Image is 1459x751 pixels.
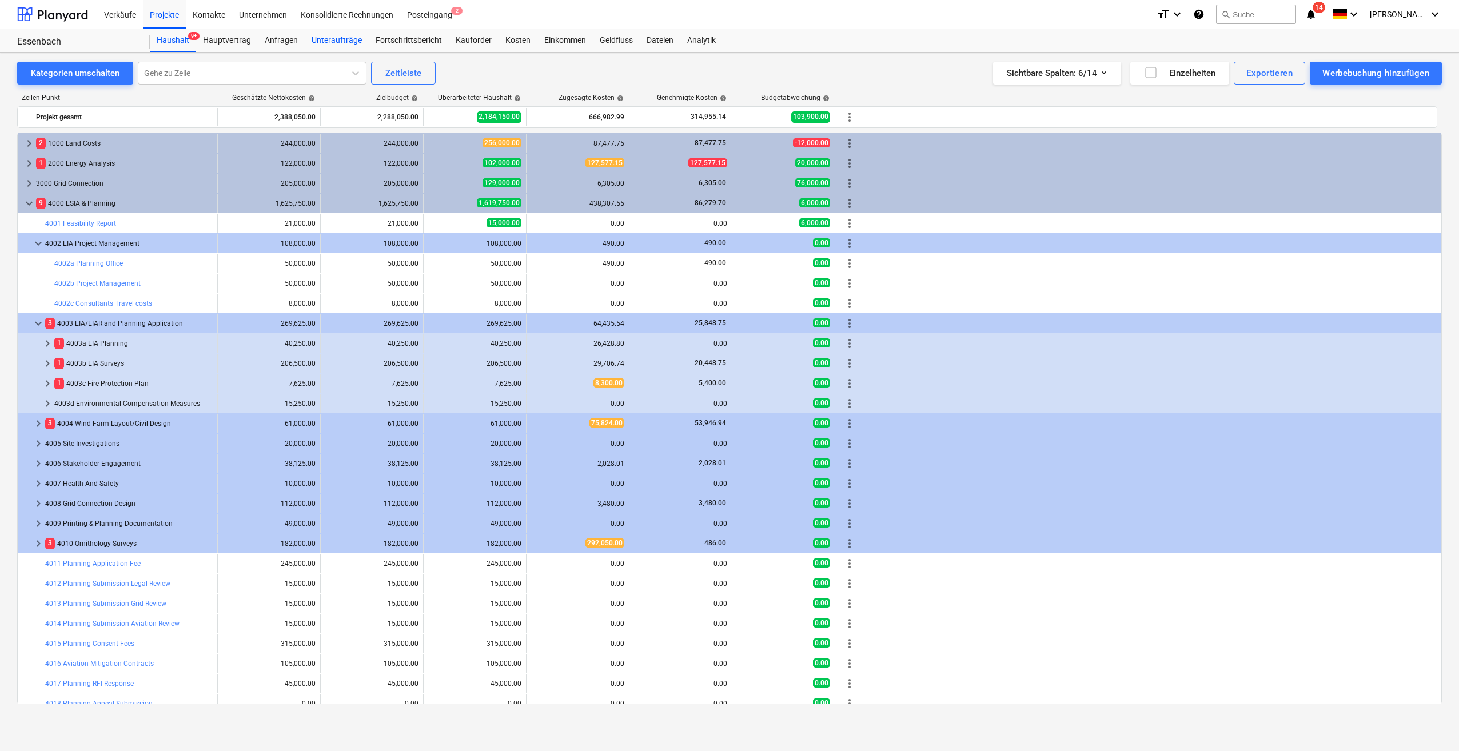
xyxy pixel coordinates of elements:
[376,94,418,102] div: Zielbudget
[325,339,418,347] div: 40,250.00
[222,400,316,408] div: 15,250.00
[325,460,418,468] div: 38,125.00
[45,234,213,253] div: 4002 EIA Project Management
[325,480,418,488] div: 10,000.00
[325,600,418,608] div: 15,000.00
[791,111,830,122] span: 103,900.00
[843,277,856,290] span: Mehr Aktionen
[31,317,45,330] span: keyboard_arrow_down
[31,497,45,510] span: keyboard_arrow_right
[325,259,418,267] div: 50,000.00
[31,517,45,530] span: keyboard_arrow_right
[483,178,521,187] span: 129,000.00
[222,460,316,468] div: 38,125.00
[634,299,727,307] div: 0.00
[531,560,624,568] div: 0.00
[634,219,727,227] div: 0.00
[693,319,727,327] span: 25,848.75
[697,379,727,387] span: 5,400.00
[813,238,830,247] span: 0.00
[41,397,54,410] span: keyboard_arrow_right
[45,534,213,553] div: 4010 Ornithology Surveys
[451,7,463,15] span: 2
[222,139,316,147] div: 244,000.00
[585,158,624,167] span: 127,577.15
[1007,66,1107,81] div: Sichtbare Spalten : 6/14
[196,29,258,52] a: Hauptvertrag
[688,158,727,167] span: 127,577.15
[531,440,624,448] div: 0.00
[531,359,624,367] div: 29,706.74
[813,578,830,588] span: 0.00
[703,239,727,247] span: 490.00
[593,29,640,52] a: Geldfluss
[222,108,316,126] div: 2,388,050.00
[325,279,418,287] div: 50,000.00
[325,239,418,247] div: 108,000.00
[531,500,624,508] div: 3,480.00
[45,434,213,453] div: 4005 Site Investigations
[45,640,134,648] a: 4015 Planning Consent Fees
[325,580,418,588] div: 15,000.00
[428,480,521,488] div: 10,000.00
[531,239,624,247] div: 490.00
[1221,10,1230,19] span: search
[813,558,830,568] span: 0.00
[531,299,624,307] div: 0.00
[222,319,316,327] div: 269,625.00
[222,179,316,187] div: 205,000.00
[45,494,213,513] div: 4008 Grid Connection Design
[820,95,830,102] span: help
[813,378,830,388] span: 0.00
[843,617,856,630] span: Mehr Aktionen
[325,540,418,548] div: 182,000.00
[843,597,856,610] span: Mehr Aktionen
[634,580,727,588] div: 0.00
[843,437,856,450] span: Mehr Aktionen
[36,134,213,153] div: 1000 Land Costs
[54,354,213,373] div: 4003b EIA Surveys
[371,62,436,85] button: Zeitleiste
[45,414,213,433] div: 4004 Wind Farm Layout/Civil Design
[31,437,45,450] span: keyboard_arrow_right
[428,259,521,267] div: 50,000.00
[258,29,305,52] a: Anfragen
[306,95,315,102] span: help
[593,378,624,388] span: 8,300.00
[1170,7,1184,21] i: keyboard_arrow_down
[531,460,624,468] div: 2,028.01
[634,560,727,568] div: 0.00
[369,29,449,52] a: Fortschrittsbericht
[325,199,418,207] div: 1,625,750.00
[22,137,36,150] span: keyboard_arrow_right
[559,94,624,102] div: Zugesagte Kosten
[22,197,36,210] span: keyboard_arrow_down
[813,478,830,488] span: 0.00
[703,259,727,267] span: 490.00
[843,177,856,190] span: Mehr Aktionen
[222,199,316,207] div: 1,625,750.00
[813,458,830,468] span: 0.00
[428,299,521,307] div: 8,000.00
[222,279,316,287] div: 50,000.00
[1193,7,1205,21] i: Wissensbasis
[222,420,316,428] div: 61,000.00
[634,339,727,347] div: 0.00
[45,620,180,628] a: 4014 Planning Submission Aviation Review
[615,95,624,102] span: help
[477,198,521,207] span: 1,619,750.00
[305,29,369,52] a: Unteraufträge
[31,66,119,81] div: Kategorien umschalten
[17,94,217,102] div: Zeilen-Punkt
[222,440,316,448] div: 20,000.00
[813,258,830,267] span: 0.00
[680,29,723,52] div: Analytik
[483,138,521,147] span: 256,000.00
[843,657,856,670] span: Mehr Aktionen
[640,29,680,52] a: Dateien
[428,580,521,588] div: 15,000.00
[36,138,46,149] span: 2
[843,417,856,430] span: Mehr Aktionen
